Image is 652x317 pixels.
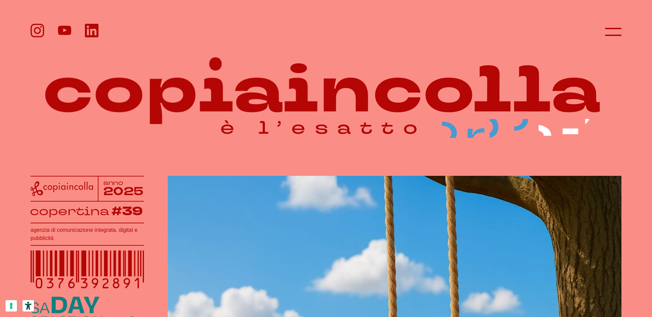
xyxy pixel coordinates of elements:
tspan: anno [103,179,124,187]
tspan: 2025 [103,184,144,200]
tspan: #39 [112,203,144,220]
button: Strumenti di accessibilità [22,300,34,312]
h1: agenzia di comunicazione integrata, digital e pubblicità [31,226,144,242]
tspan: copertina [30,203,109,219]
button: Le tue preferenze relative al consenso per le tecnologie di tracciamento [5,300,17,312]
